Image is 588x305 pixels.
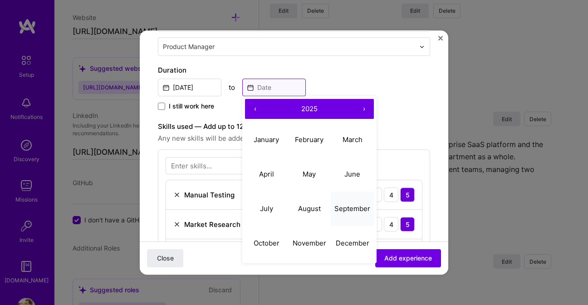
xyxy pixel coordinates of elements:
abbr: April 2025 [259,170,274,178]
button: Close [438,36,443,45]
label: Skills used — Add up to 12 skills [158,121,430,132]
label: Duration [158,65,430,76]
button: Add experience [375,249,441,267]
button: Close [147,249,183,267]
div: to [229,83,235,92]
button: April 2025 [245,157,288,192]
div: Enter skills... [171,161,212,171]
span: 2025 [301,104,318,113]
button: September 2025 [331,192,374,226]
div: Manual Testing [184,190,235,200]
abbr: December 2025 [336,239,369,247]
abbr: July 2025 [260,204,273,213]
abbr: October 2025 [254,239,279,247]
button: March 2025 [331,123,374,157]
button: January 2025 [245,123,288,157]
abbr: June 2025 [344,170,360,178]
img: drop icon [419,44,425,49]
input: Date [158,79,221,96]
button: July 2025 [245,192,288,226]
span: Any new skills will be added to your profile. [158,133,430,144]
button: ‹ [245,99,265,119]
span: I still work here [169,102,214,111]
abbr: February 2025 [295,135,323,144]
abbr: May 2025 [303,170,316,178]
div: 4 [384,217,398,231]
div: Market Research [184,220,240,229]
button: October 2025 [245,226,288,261]
div: 5 [400,217,415,231]
img: Remove [173,221,181,228]
button: February 2025 [288,123,331,157]
button: 2025 [265,99,354,119]
abbr: November 2025 [293,239,326,247]
abbr: January 2025 [254,135,279,144]
img: Remove [173,191,181,198]
abbr: March 2025 [343,135,363,144]
div: 4 [384,187,398,202]
input: Date [242,79,306,96]
span: Add experience [384,254,432,263]
button: June 2025 [331,157,374,192]
div: 5 [400,187,415,202]
button: May 2025 [288,157,331,192]
button: December 2025 [331,226,374,261]
span: Close [157,254,174,263]
abbr: August 2025 [298,204,321,213]
abbr: September 2025 [334,204,370,213]
button: › [354,99,374,119]
button: August 2025 [288,192,331,226]
button: November 2025 [288,226,331,261]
